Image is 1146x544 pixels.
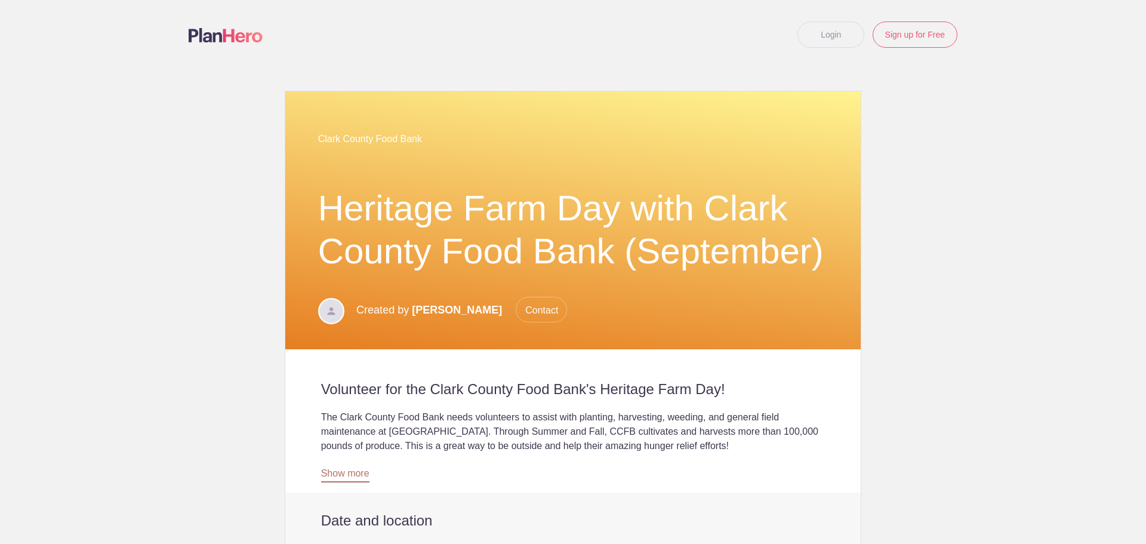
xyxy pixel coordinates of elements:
h1: Heritage Farm Day with Clark County Food Bank (September) [318,187,828,273]
img: Davatar [318,298,344,324]
div: Clark County Food Bank [318,115,828,163]
span: Contact [516,297,567,322]
span: [PERSON_NAME] [412,304,502,316]
a: Show more [321,468,369,482]
h2: Date and location [321,512,825,530]
p: Created by [356,297,567,323]
img: Logo main planhero [189,28,263,42]
a: Sign up for Free [873,21,957,48]
a: Login [797,21,864,48]
div: The Clark County Food Bank needs volunteers to assist with planting, harvesting, weeding, and gen... [321,410,825,453]
h2: Volunteer for the Clark County Food Bank's Heritage Farm Day! [321,380,825,398]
